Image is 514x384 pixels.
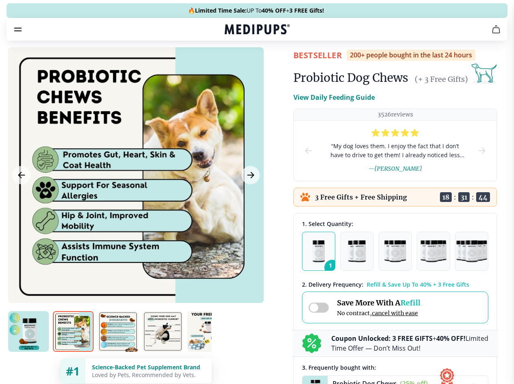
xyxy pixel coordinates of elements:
img: Pack of 5 - Natural Dog Supplements [456,240,488,262]
b: Coupon Unlocked: 3 FREE GIFTS [331,334,433,343]
a: Medipups [225,23,290,37]
p: 3 Free Gifts + Free Shipping [315,193,407,201]
span: 18 [440,192,452,202]
div: 1. Select Quantity: [302,220,488,228]
p: + Limited Time Offer — Don’t Miss Out! [331,334,488,353]
img: Pack of 1 - Natural Dog Supplements [313,240,325,262]
div: Loved by Pets, Recommended by Vets. [92,371,205,379]
img: Pack of 2 - Natural Dog Supplements [348,240,366,262]
span: Refill [400,298,420,307]
span: 44 [476,192,490,202]
p: 3526 reviews [378,111,413,118]
span: — [PERSON_NAME] [368,165,422,172]
span: Refill & Save Up To 40% + 3 Free Gifts [367,281,469,288]
button: 1 [302,232,335,271]
button: next-slide [477,121,487,181]
span: BestSeller [293,50,342,61]
span: “ My dog loves them. I enjoy the fact that I don’t have to drive to get them! I already noticed l... [326,142,464,160]
span: 🔥 UP To + [188,7,324,15]
h1: Probiotic Dog Chews [293,70,408,85]
span: : [472,193,474,201]
img: Probiotic Dog Chews | Natural Dog Supplements [98,311,138,352]
span: 3 . Frequently bought with: [302,364,376,371]
span: Save More With A [337,298,420,307]
span: (+ 3 Free Gifts) [415,75,468,84]
b: 40% OFF! [436,334,466,343]
img: Probiotic Dog Chews | Natural Dog Supplements [142,311,183,352]
span: #1 [66,363,80,379]
span: No contract, [337,309,420,317]
span: 31 [458,192,470,202]
img: Pack of 4 - Natural Dog Supplements [420,240,446,262]
button: prev-slide [304,121,313,181]
img: Probiotic Dog Chews | Natural Dog Supplements [187,311,228,352]
span: 1 [324,260,340,275]
span: 2 . Delivery Frequency: [302,281,363,288]
button: Previous Image [12,166,31,184]
button: burger-menu [13,24,23,34]
p: View Daily Feeding Guide [293,92,375,102]
img: Probiotic Dog Chews | Natural Dog Supplements [53,311,94,352]
img: Probiotic Dog Chews | Natural Dog Supplements [8,311,49,352]
div: 200+ people bought in the last 24 hours [347,50,475,61]
span: : [454,193,456,201]
button: cart [486,20,506,39]
button: Next Image [241,166,260,184]
span: cancel with ease [372,309,418,317]
img: Pack of 3 - Natural Dog Supplements [384,240,406,262]
div: Science-Backed Pet Supplement Brand [92,363,205,371]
